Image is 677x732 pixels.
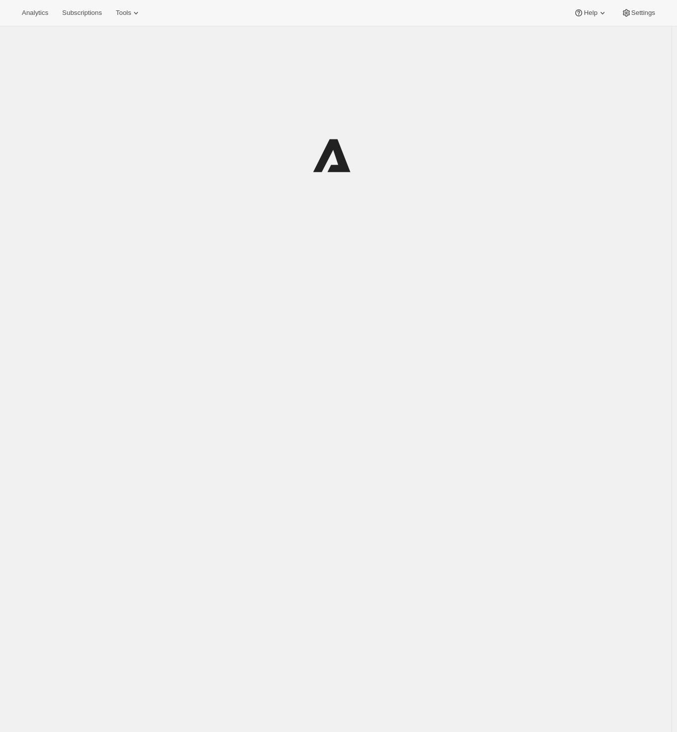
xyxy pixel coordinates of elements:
button: Analytics [16,6,54,20]
button: Help [568,6,613,20]
span: Tools [116,9,131,17]
button: Subscriptions [56,6,108,20]
span: Analytics [22,9,48,17]
span: Help [584,9,597,17]
button: Settings [615,6,661,20]
span: Subscriptions [62,9,102,17]
button: Tools [110,6,147,20]
span: Settings [631,9,655,17]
